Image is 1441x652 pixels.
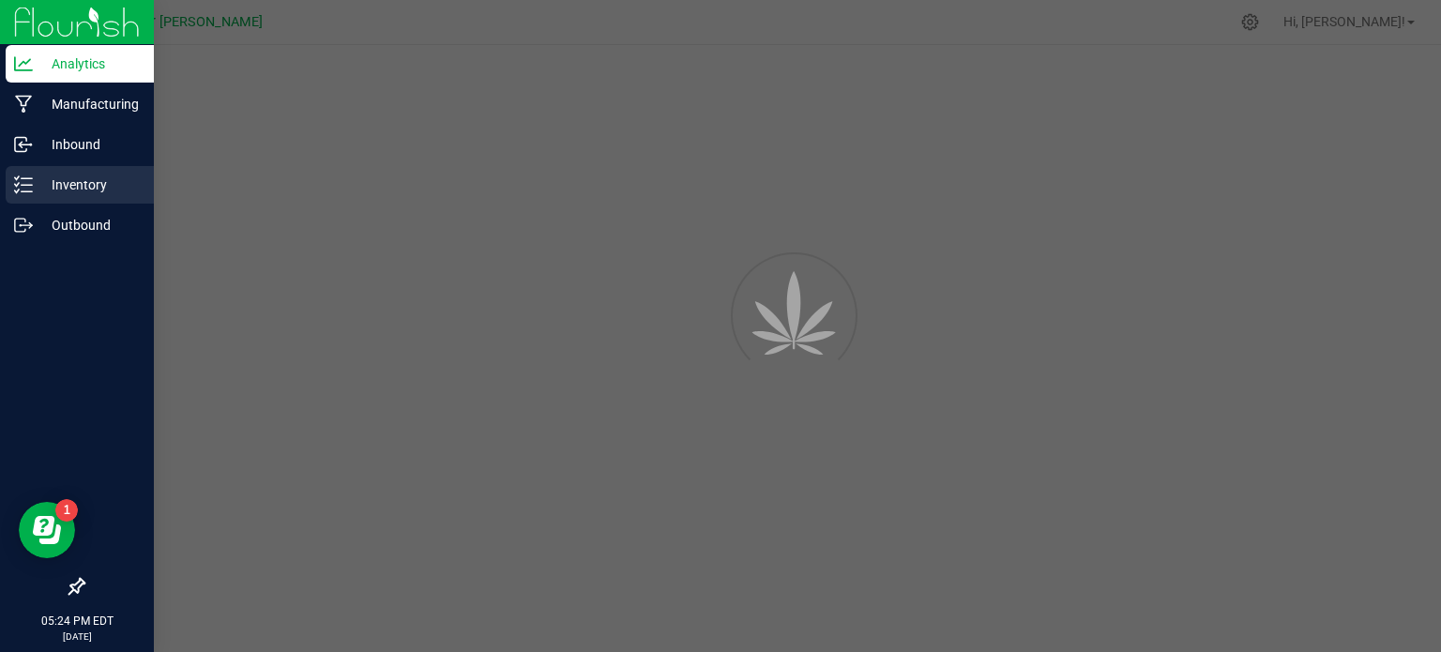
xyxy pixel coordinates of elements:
inline-svg: Inbound [14,135,33,154]
inline-svg: Analytics [14,54,33,73]
p: Outbound [33,214,145,236]
p: Manufacturing [33,93,145,115]
p: 05:24 PM EDT [8,613,145,629]
iframe: Resource center [19,502,75,558]
iframe: Resource center unread badge [55,499,78,522]
p: Analytics [33,53,145,75]
p: Inbound [33,133,145,156]
inline-svg: Inventory [14,175,33,194]
p: [DATE] [8,629,145,644]
inline-svg: Outbound [14,216,33,235]
inline-svg: Manufacturing [14,95,33,114]
p: Inventory [33,174,145,196]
